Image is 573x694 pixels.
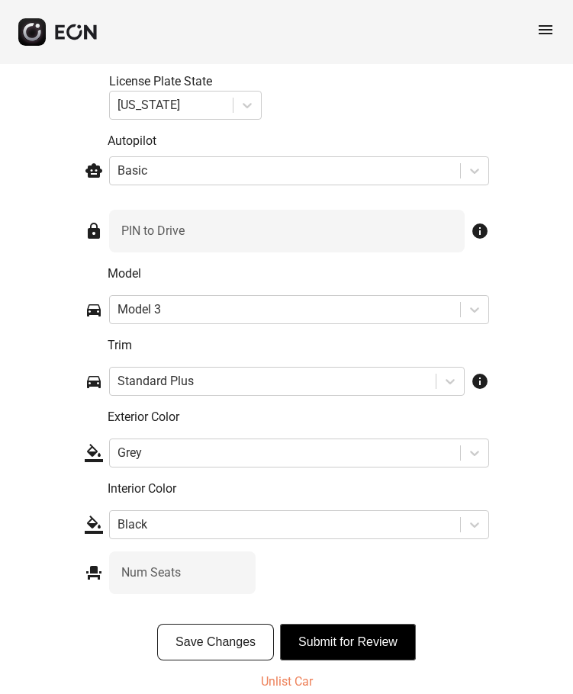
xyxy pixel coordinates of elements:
[85,162,103,180] span: smart_toy
[109,72,262,91] div: License Plate State
[157,624,274,660] button: Save Changes
[108,480,489,498] p: Interior Color
[108,265,489,283] p: Model
[108,408,489,426] p: Exterior Color
[121,222,185,240] label: PIN to Drive
[85,516,103,534] span: format_color_fill
[108,132,489,150] p: Autopilot
[85,222,103,240] span: lock
[280,624,416,660] button: Submit for Review
[536,21,555,39] span: menu
[85,564,103,582] span: event_seat
[121,564,181,582] label: Num Seats
[85,372,103,390] span: directions_car
[108,336,489,355] p: Trim
[85,300,103,319] span: directions_car
[85,444,103,462] span: format_color_fill
[471,372,489,390] span: info
[471,222,489,240] span: info
[261,673,313,691] p: Unlist Car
